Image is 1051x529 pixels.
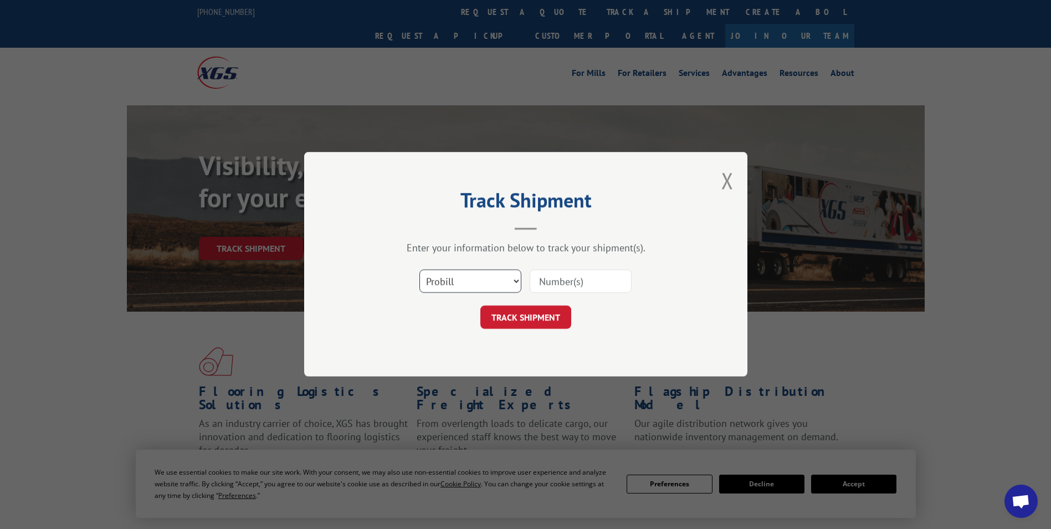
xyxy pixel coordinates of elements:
button: Close modal [721,166,734,195]
input: Number(s) [530,270,632,293]
h2: Track Shipment [360,192,692,213]
div: Open chat [1004,485,1038,518]
button: TRACK SHIPMENT [480,306,571,329]
div: Enter your information below to track your shipment(s). [360,242,692,255]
